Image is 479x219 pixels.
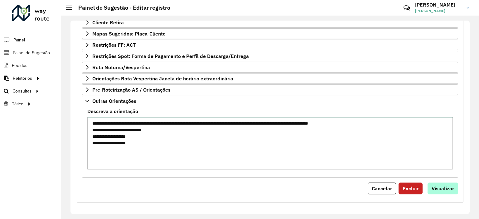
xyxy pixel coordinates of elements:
[92,87,171,92] span: Pre-Roteirização AS / Orientações
[82,62,458,73] a: Rota Noturna/Vespertina
[13,37,25,43] span: Painel
[92,20,124,25] span: Cliente Retira
[82,84,458,95] a: Pre-Roteirização AS / Orientações
[400,1,414,15] a: Contato Rápido
[13,75,32,82] span: Relatórios
[92,76,233,81] span: Orientações Rota Vespertina Janela de horário extraordinária
[82,28,458,39] a: Mapas Sugeridos: Placa-Cliente
[12,62,27,69] span: Pedidos
[372,185,392,192] span: Cancelar
[82,96,458,106] a: Outras Orientações
[432,185,454,192] span: Visualizar
[92,54,249,59] span: Restrições Spot: Forma de Pagamento e Perfil de Descarga/Entrega
[403,185,419,192] span: Excluir
[87,107,138,115] label: Descreva a orientação
[13,50,50,56] span: Painel de Sugestão
[82,17,458,28] a: Cliente Retira
[12,88,31,94] span: Consultas
[92,31,166,36] span: Mapas Sugeridos: Placa-Cliente
[72,4,170,11] h2: Painel de Sugestão - Editar registro
[92,98,136,103] span: Outras Orientações
[82,73,458,84] a: Orientações Rota Vespertina Janela de horário extraordinária
[92,42,136,47] span: Restrições FF: ACT
[428,183,458,194] button: Visualizar
[12,101,23,107] span: Tático
[82,106,458,178] div: Outras Orientações
[399,183,423,194] button: Excluir
[415,2,462,8] h3: [PERSON_NAME]
[82,51,458,61] a: Restrições Spot: Forma de Pagamento e Perfil de Descarga/Entrega
[82,40,458,50] a: Restrições FF: ACT
[92,65,150,70] span: Rota Noturna/Vespertina
[368,183,396,194] button: Cancelar
[415,8,462,14] span: [PERSON_NAME]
